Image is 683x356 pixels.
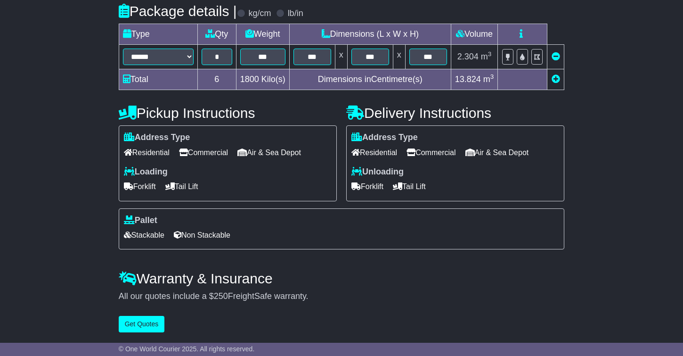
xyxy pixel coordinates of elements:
td: 6 [197,69,236,90]
label: Pallet [124,215,157,226]
td: Total [119,69,197,90]
span: 250 [214,291,228,301]
label: Address Type [124,132,190,143]
td: Volume [451,24,498,45]
span: Commercial [179,145,228,160]
h4: Warranty & Insurance [119,271,565,286]
span: 2.304 [457,52,479,61]
span: Residential [351,145,397,160]
h4: Package details | [119,3,237,19]
span: Forklift [124,179,156,194]
sup: 3 [488,50,492,58]
a: Add new item [552,75,560,84]
a: Remove this item [552,52,560,61]
td: Kilo(s) [236,69,289,90]
span: Air & Sea Depot [237,145,301,160]
span: Residential [124,145,170,160]
span: Forklift [351,179,383,194]
label: Loading [124,167,168,177]
h4: Delivery Instructions [346,105,564,121]
td: Dimensions in Centimetre(s) [289,69,451,90]
label: lb/in [288,8,303,19]
td: Weight [236,24,289,45]
div: All our quotes include a $ FreightSafe warranty. [119,291,565,302]
td: x [393,45,405,69]
span: Tail Lift [393,179,426,194]
label: Unloading [351,167,404,177]
span: m [483,75,494,84]
span: m [481,52,492,61]
span: 1800 [240,75,259,84]
button: Get Quotes [119,316,165,332]
span: Non Stackable [174,228,230,242]
span: 13.824 [455,75,481,84]
span: © One World Courier 2025. All rights reserved. [119,345,255,353]
label: Address Type [351,132,418,143]
sup: 3 [490,73,494,80]
td: Qty [197,24,236,45]
span: Tail Lift [165,179,198,194]
span: Commercial [407,145,455,160]
td: x [335,45,347,69]
td: Dimensions (L x W x H) [289,24,451,45]
td: Type [119,24,197,45]
span: Air & Sea Depot [465,145,529,160]
span: Stackable [124,228,164,242]
h4: Pickup Instructions [119,105,337,121]
label: kg/cm [249,8,271,19]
